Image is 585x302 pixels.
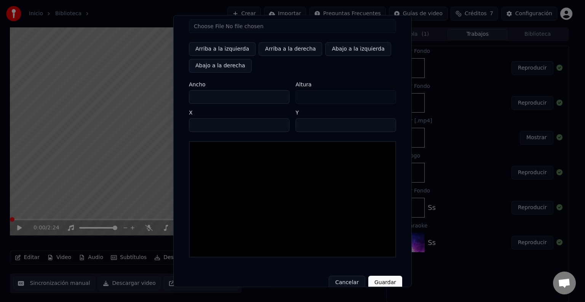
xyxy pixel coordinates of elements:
[296,110,396,115] label: Y
[329,276,365,289] button: Cancelar
[259,42,322,56] button: Arriba a la derecha
[296,82,396,87] label: Altura
[189,110,289,115] label: X
[189,82,289,87] label: Ancho
[368,276,402,289] button: Guardar
[325,42,391,56] button: Abajo a la izquierda
[189,42,256,56] button: Arriba a la izquierda
[189,59,252,73] button: Abajo a la derecha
